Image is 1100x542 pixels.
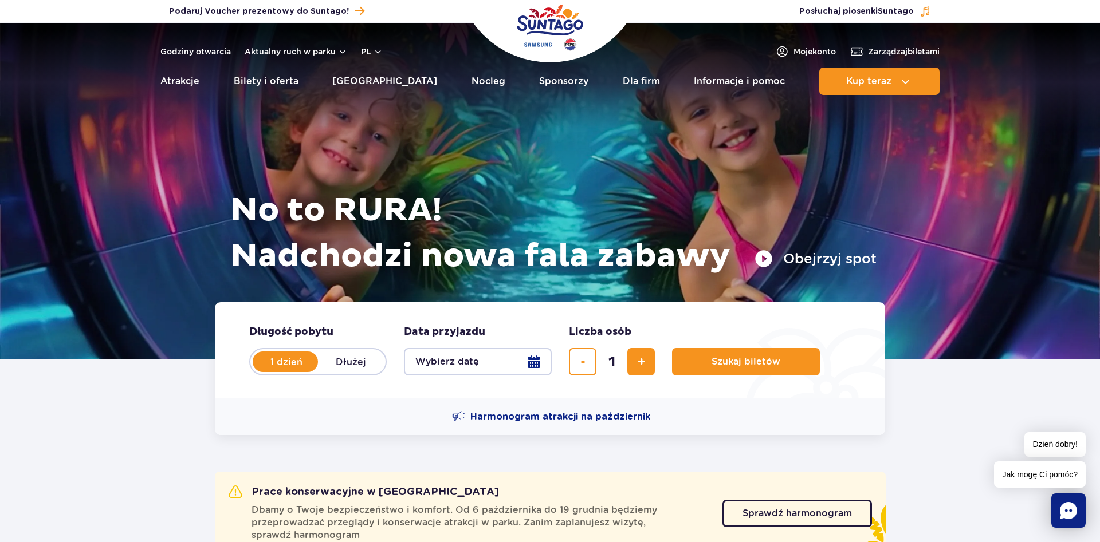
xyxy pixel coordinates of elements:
[452,410,650,424] a: Harmonogram atrakcji na październik
[252,504,709,541] span: Dbamy o Twoje bezpieczeństwo i komfort. Od 6 października do 19 grudnia będziemy przeprowadzać pr...
[799,6,914,17] span: Posłuchaj piosenki
[672,348,820,375] button: Szukaj biletów
[722,500,872,527] a: Sprawdź harmonogram
[793,46,836,57] span: Moje konto
[694,68,785,95] a: Informacje i pomoc
[994,461,1086,488] span: Jak mogę Ci pomóc?
[569,325,631,339] span: Liczba osób
[1024,432,1086,457] span: Dzień dobry!
[169,6,349,17] span: Podaruj Voucher prezentowy do Suntago!
[470,410,650,423] span: Harmonogram atrakcji na październik
[234,68,298,95] a: Bilety i oferta
[868,46,940,57] span: Zarządzaj biletami
[755,250,877,268] button: Obejrzyj spot
[742,509,852,518] span: Sprawdź harmonogram
[230,188,877,279] h1: No to RURA! Nadchodzi nowa fala zabawy
[229,485,499,499] h2: Prace konserwacyjne w [GEOGRAPHIC_DATA]
[627,348,655,375] button: dodaj bilet
[850,45,940,58] a: Zarządzajbiletami
[332,68,437,95] a: [GEOGRAPHIC_DATA]
[245,47,347,56] button: Aktualny ruch w parku
[569,348,596,375] button: usuń bilet
[712,357,780,367] span: Szukaj biletów
[846,76,891,86] span: Kup teraz
[799,6,931,17] button: Posłuchaj piosenkiSuntago
[404,325,485,339] span: Data przyjazdu
[472,68,505,95] a: Nocleg
[539,68,588,95] a: Sponsorzy
[215,302,885,398] form: Planowanie wizyty w Park of Poland
[1051,493,1086,528] div: Chat
[169,3,364,19] a: Podaruj Voucher prezentowy do Suntago!
[254,350,319,374] label: 1 dzień
[878,7,914,15] span: Suntago
[318,350,383,374] label: Dłużej
[361,46,383,57] button: pl
[598,348,626,375] input: liczba biletów
[160,46,231,57] a: Godziny otwarcia
[160,68,199,95] a: Atrakcje
[623,68,660,95] a: Dla firm
[819,68,940,95] button: Kup teraz
[249,325,333,339] span: Długość pobytu
[775,45,836,58] a: Mojekonto
[404,348,552,375] button: Wybierz datę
